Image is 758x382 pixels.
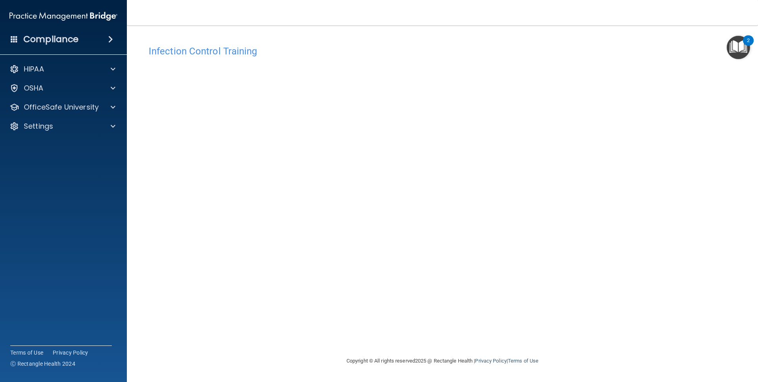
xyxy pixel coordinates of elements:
[508,358,538,364] a: Terms of Use
[10,8,117,24] img: PMB logo
[10,83,115,93] a: OSHA
[53,349,88,357] a: Privacy Policy
[475,358,506,364] a: Privacy Policy
[298,348,587,374] div: Copyright © All rights reserved 2025 @ Rectangle Health | |
[727,36,750,59] button: Open Resource Center, 2 new notifications
[10,349,43,357] a: Terms of Use
[10,102,115,112] a: OfficeSafe University
[24,64,44,74] p: HIPAA
[747,41,750,51] div: 2
[10,64,115,74] a: HIPAA
[24,122,53,131] p: Settings
[23,34,78,45] h4: Compliance
[149,46,736,56] h4: Infection Control Training
[24,102,99,112] p: OfficeSafe University
[10,122,115,131] a: Settings
[24,83,44,93] p: OSHA
[149,61,545,305] iframe: infection-control-training
[10,360,75,368] span: Ⓒ Rectangle Health 2024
